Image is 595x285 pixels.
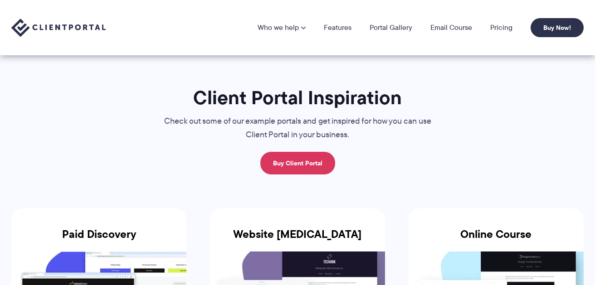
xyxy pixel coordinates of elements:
[490,24,512,31] a: Pricing
[146,115,449,142] p: Check out some of our example portals and get inspired for how you can use Client Portal in your ...
[11,228,186,251] h3: Paid Discovery
[409,228,584,251] h3: Online Course
[260,152,335,174] a: Buy Client Portal
[210,228,385,251] h3: Website [MEDICAL_DATA]
[258,24,306,31] a: Who we help
[370,24,412,31] a: Portal Gallery
[430,24,472,31] a: Email Course
[324,24,351,31] a: Features
[146,86,449,110] h1: Client Portal Inspiration
[531,18,584,37] a: Buy Now!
